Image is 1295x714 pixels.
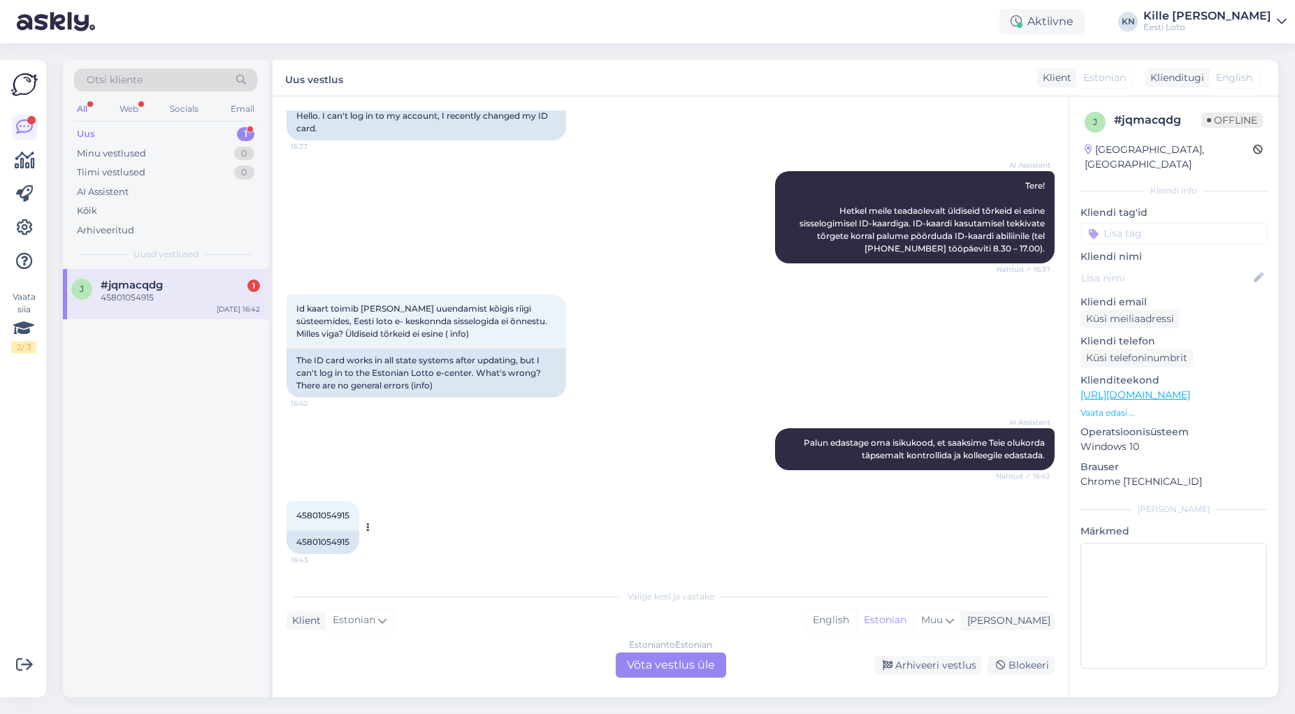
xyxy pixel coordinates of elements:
[962,613,1050,628] div: [PERSON_NAME]
[1080,524,1267,539] p: Märkmed
[1080,349,1193,367] div: Küsi telefoninumbrit
[1118,12,1138,31] div: KN
[1080,334,1267,349] p: Kliendi telefon
[74,100,90,118] div: All
[80,284,84,294] span: j
[11,71,38,98] img: Askly Logo
[1143,10,1271,22] div: Kille [PERSON_NAME]
[101,279,163,291] span: #jqmacqdg
[1080,503,1267,516] div: [PERSON_NAME]
[101,291,260,304] div: 45801054915
[291,555,343,565] span: 16:43
[1201,112,1263,128] span: Offline
[287,349,566,398] div: The ID card works in all state systems after updating, but I can't log in to the Estonian Lotto e...
[296,510,349,520] span: 45801054915
[987,656,1055,675] div: Blokeeri
[1085,143,1253,172] div: [GEOGRAPHIC_DATA], [GEOGRAPHIC_DATA]
[77,185,129,199] div: AI Assistent
[1143,10,1287,33] a: Kille [PERSON_NAME]Eesti Loto
[1145,71,1204,85] div: Klienditugi
[1080,388,1190,401] a: [URL][DOMAIN_NAME]
[1080,460,1267,474] p: Brauser
[1080,223,1267,244] input: Lisa tag
[1080,184,1267,197] div: Kliendi info
[287,530,359,554] div: 45801054915
[1080,439,1267,454] p: Windows 10
[616,653,726,678] div: Võta vestlus üle
[77,224,134,238] div: Arhiveeritud
[333,613,375,628] span: Estonian
[1080,249,1267,264] p: Kliendi nimi
[1080,425,1267,439] p: Operatsioonisüsteem
[1081,270,1251,286] input: Lisa nimi
[237,127,254,141] div: 1
[1080,407,1267,419] p: Vaata edasi ...
[217,304,260,314] div: [DATE] 16:42
[1037,71,1071,85] div: Klient
[1080,295,1267,309] p: Kliendi email
[1080,474,1267,489] p: Chrome [TECHNICAL_ID]
[167,100,201,118] div: Socials
[285,68,343,87] label: Uus vestlus
[1143,22,1271,33] div: Eesti Loto
[629,639,712,651] div: Estonian to Estonian
[11,291,36,354] div: Vaata siia
[874,656,982,675] div: Arhiveeri vestlus
[1080,205,1267,220] p: Kliendi tag'id
[287,104,566,140] div: Hello. I can't log in to my account, I recently changed my ID card.
[806,610,856,631] div: English
[234,166,254,180] div: 0
[1080,373,1267,388] p: Klienditeekond
[1093,117,1097,127] span: j
[856,610,913,631] div: Estonian
[133,248,198,261] span: Uued vestlused
[87,73,143,87] span: Otsi kliente
[998,417,1050,428] span: AI Assistent
[921,613,943,626] span: Muu
[998,160,1050,170] span: AI Assistent
[1114,112,1201,129] div: # jqmacqdg
[77,127,95,141] div: Uus
[997,264,1050,275] span: Nähtud ✓ 16:37
[996,471,1050,481] span: Nähtud ✓ 16:42
[804,437,1047,460] span: Palun edastage oma isikukood, et saaksime Teie olukorda täpsemalt kontrollida ja kolleegile edast...
[296,303,549,339] span: Id kaart toimib [PERSON_NAME] uuendamist kõigis riigi süsteemides, Eesti loto e- keskonnda sissel...
[77,166,145,180] div: Tiimi vestlused
[287,613,321,628] div: Klient
[1080,309,1180,328] div: Küsi meiliaadressi
[228,100,257,118] div: Email
[287,590,1055,603] div: Valige keel ja vastake
[77,204,97,218] div: Kõik
[247,279,260,292] div: 1
[1083,71,1126,85] span: Estonian
[1216,71,1252,85] span: English
[999,9,1085,34] div: Aktiivne
[291,398,343,409] span: 16:42
[117,100,141,118] div: Web
[11,341,36,354] div: 2 / 3
[291,141,343,152] span: 16:37
[77,147,146,161] div: Minu vestlused
[234,147,254,161] div: 0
